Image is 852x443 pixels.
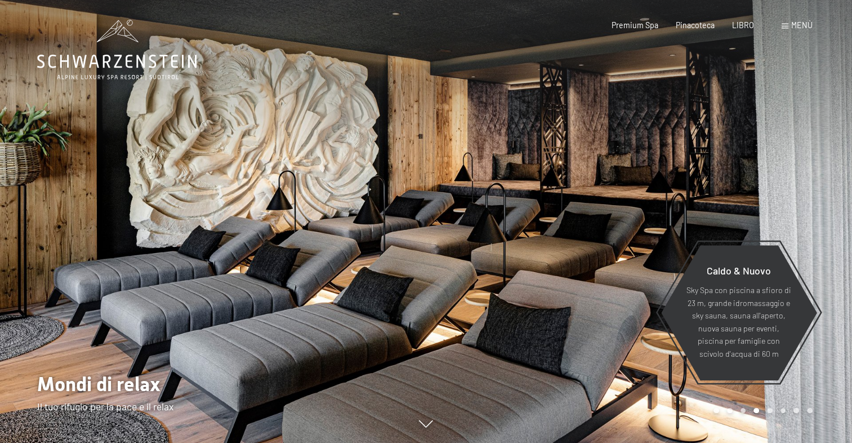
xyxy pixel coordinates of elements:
div: Giostra Pagina 8 [807,408,813,414]
div: Impaginazione a carosello [710,408,812,414]
a: LIBRO [732,20,754,30]
div: Carosello Pagina 5 [767,408,773,414]
a: Premium Spa [612,20,658,30]
div: Giostra Pagina 1 [713,408,719,414]
div: Giostra Pagina 6 [780,408,786,414]
p: Sky Spa con piscina a sfioro di 23 m, grande idromassaggio e sky sauna, sauna all'aperto, nuova s... [685,285,792,361]
span: Caldo & Nuovo [707,264,771,277]
span: Menù [791,20,813,30]
a: Pinacoteca [676,20,715,30]
div: Giostra Pagina 7 [793,408,799,414]
a: Caldo & Nuovo Sky Spa con piscina a sfioro di 23 m, grande idromassaggio e sky sauna, sauna all'a... [660,245,817,381]
div: Giostra Pagina 3 [741,408,746,414]
div: Giostra Pagina 2 [727,408,733,414]
div: Carosello Pagina 4 (Diapositiva corrente) [753,408,759,414]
